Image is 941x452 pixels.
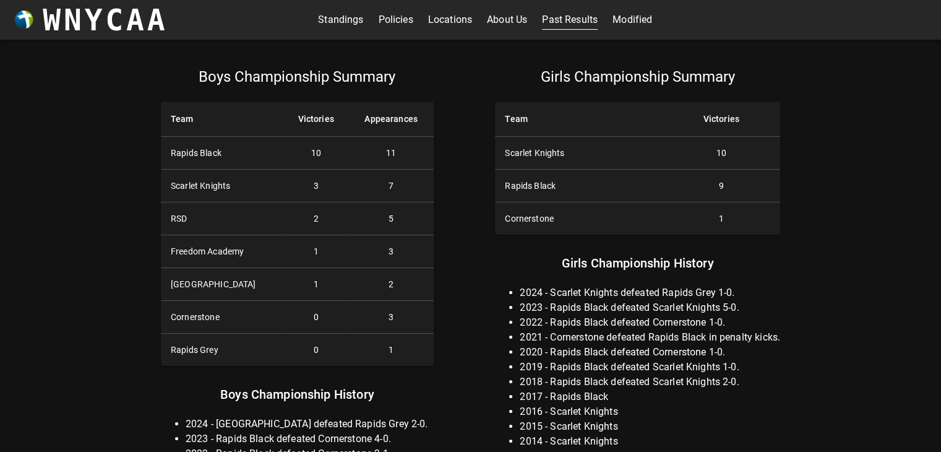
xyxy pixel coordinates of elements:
td: 9 [663,170,780,202]
td: 1 [348,334,433,367]
td: 1 [283,268,348,301]
th: Cornerstone [495,202,662,235]
td: 0 [283,301,348,334]
th: Freedom Academy [161,235,283,268]
a: Standings [318,10,363,30]
th: Victories [283,102,348,137]
th: Rapids Black [495,170,662,202]
th: Scarlet Knights [161,170,283,202]
th: [GEOGRAPHIC_DATA] [161,268,283,301]
li: 2020 - Rapids Black defeated Cornerstone 1-0. [520,345,780,360]
td: 2 [283,202,348,235]
li: 2024 - Scarlet Knights defeated Rapids Grey 1-0. [520,285,780,300]
p: Girls Championship History [495,253,780,273]
td: 11 [348,137,433,170]
li: 2016 - Scarlet Knights [520,404,780,419]
td: 10 [283,137,348,170]
li: 2022 - Rapids Black defeated Cornerstone 1-0. [520,315,780,330]
li: 2015 - Scarlet Knights [520,419,780,434]
td: 2 [348,268,433,301]
li: 2023 - Rapids Black defeated Cornerstone 4-0. [186,432,434,446]
th: Appearances [348,102,433,137]
a: About Us [487,10,527,30]
th: Rapids Black [161,137,283,170]
li: 2018 - Rapids Black defeated Scarlet Knights 2-0. [520,375,780,389]
a: Locations [428,10,472,30]
p: Boys Championship History [161,385,434,404]
li: 2017 - Rapids Black [520,389,780,404]
td: 3 [348,235,433,268]
a: Past Results [542,10,598,30]
li: 2023 - Rapids Black defeated Scarlet Knights 5-0. [520,300,780,315]
li: 2019 - Rapids Black defeated Scarlet Knights 1-0. [520,360,780,375]
th: Rapids Grey [161,334,283,367]
td: 5 [348,202,433,235]
p: Girls Championship Summary [495,67,780,87]
th: RSD [161,202,283,235]
th: Team [161,102,283,137]
li: 2021 - Cornerstone defeated Rapids Black in penalty kicks. [520,330,780,345]
td: 0 [283,334,348,367]
td: 1 [283,235,348,268]
td: 3 [283,170,348,202]
p: Boys Championship Summary [161,67,434,87]
li: 2014 - Scarlet Knights [520,434,780,449]
li: 2024 - [GEOGRAPHIC_DATA] defeated Rapids Grey 2-0. [186,417,434,432]
img: wnycaaBall.png [15,11,33,29]
td: 1 [663,202,780,235]
th: Team [495,102,662,137]
th: Scarlet Knights [495,137,662,170]
a: Policies [379,10,413,30]
th: Cornerstone [161,301,283,334]
td: 3 [348,301,433,334]
td: 10 [663,137,780,170]
th: Victories [663,102,780,137]
td: 7 [348,170,433,202]
a: Modified [612,10,652,30]
h3: WNYCAA [43,2,168,37]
